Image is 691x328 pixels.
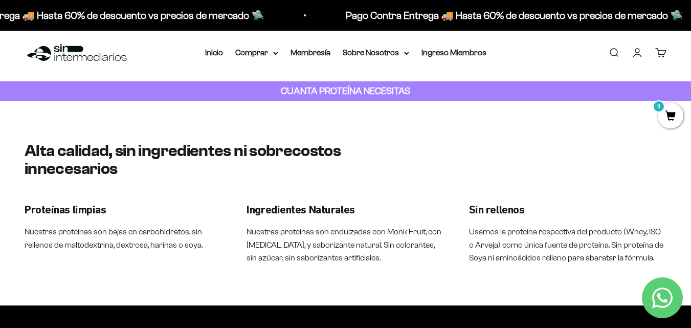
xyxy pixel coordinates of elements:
[291,48,330,57] a: Membresía
[469,225,666,265] p: Usamos la proteína respectiva del producto (Whey, ISO o Arveja) como única fuente de proteína. Si...
[25,142,341,178] split-lines: Alta calidad, sin ingredientes ni sobrecostos innecesarios
[653,100,665,113] mark: 0
[658,111,683,122] a: 0
[281,85,410,96] strong: CUANTA PROTEÍNA NECESITAS
[345,7,682,24] p: Pago Contra Entrega 🚚 Hasta 60% de descuento vs precios de mercado 🛸
[247,203,444,217] p: Ingredientes Naturales
[25,225,222,251] p: Nuestras proteínas son bajas en carbohidratos, sin rellenos de maltodextrina, dextrosa, harinas o...
[205,48,223,57] a: Inicio
[469,203,666,217] p: Sin rellenos
[247,225,444,265] p: Nuestras proteínas son endulzadas con Monk Fruit, con [MEDICAL_DATA], y saborizante natural. Sin ...
[343,46,409,59] summary: Sobre Nosotros
[25,203,222,217] p: Proteínas limpias
[235,46,278,59] summary: Comprar
[421,48,486,57] a: Ingreso Miembros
